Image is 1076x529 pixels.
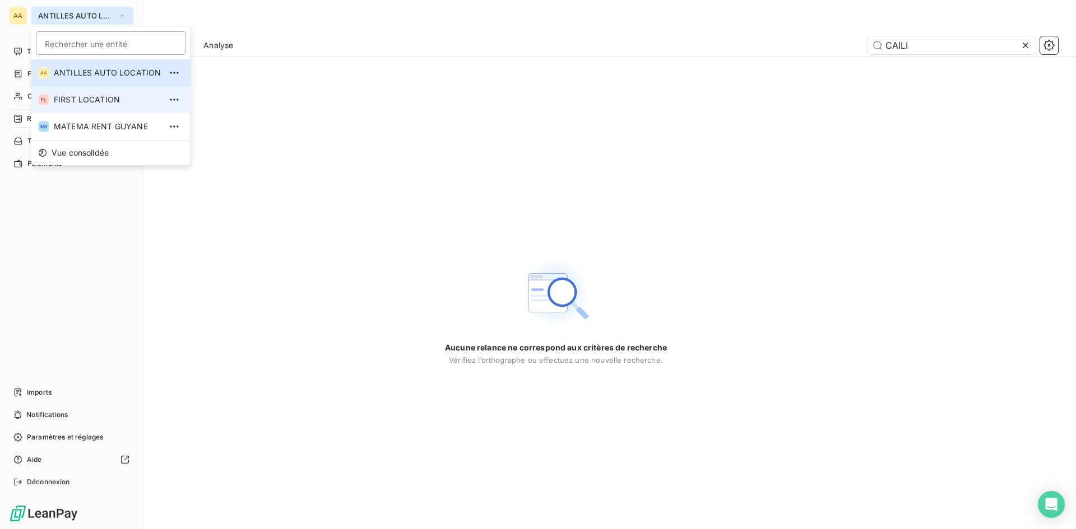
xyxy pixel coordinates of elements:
[9,65,134,83] a: Factures
[38,11,113,20] span: ANTILLES AUTO LOCATION
[27,69,56,79] span: Factures
[27,477,70,487] span: Déconnexion
[38,67,49,78] div: AA
[9,383,134,401] a: Imports
[868,36,1036,54] input: Rechercher
[520,257,592,329] img: Empty state
[27,136,51,146] span: Tâches
[27,91,50,101] span: Clients
[9,504,78,522] img: Logo LeanPay
[9,87,134,105] a: Clients
[9,428,134,446] a: Paramètres et réglages
[26,410,68,420] span: Notifications
[38,121,49,132] div: MR
[203,40,233,51] span: Analyse
[9,132,134,150] a: Tâches
[9,451,134,469] a: Aide
[27,158,62,168] span: Paiements
[9,7,27,25] div: AA
[36,31,185,55] input: placeholder
[9,43,134,60] a: Tableau de bord
[27,455,42,465] span: Aide
[54,67,161,78] span: ANTILLES AUTO LOCATION
[1038,491,1065,518] div: Open Intercom Messenger
[38,94,49,105] div: FL
[9,110,134,128] a: Relances
[27,114,57,124] span: Relances
[54,121,161,132] span: MATEMA RENT GUYANE
[54,94,161,105] span: FIRST LOCATION
[27,46,79,57] span: Tableau de bord
[449,355,663,364] span: Vérifiez l’orthographe ou effectuez une nouvelle recherche.
[9,155,134,172] a: Paiements
[27,387,52,397] span: Imports
[52,147,109,158] span: Vue consolidée
[445,342,667,353] span: Aucune relance ne correspond aux critères de recherche
[27,432,103,442] span: Paramètres et réglages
